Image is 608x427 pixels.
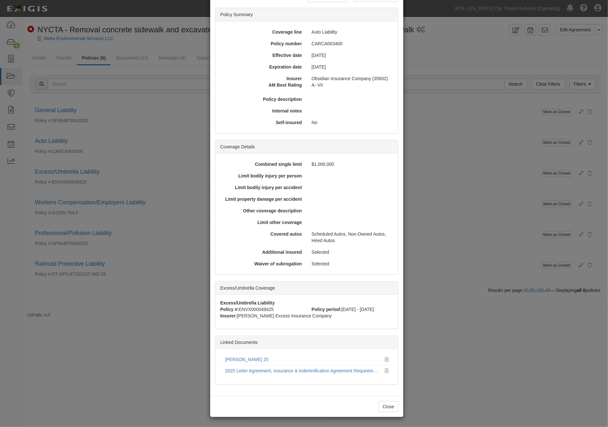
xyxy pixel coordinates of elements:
div: Limit bodily injury per person [218,173,307,179]
div: Limit property damage per accident [218,196,307,202]
div: [DATE] [307,64,396,70]
strong: Excess/Umbrella Liability [220,300,275,305]
strong: Policy period: [312,307,342,312]
div: $1,000,000 [307,161,396,167]
div: ENVX000049425 [215,306,307,313]
strong: Policy #: [220,307,239,312]
div: [DATE] - [DATE] [307,306,398,313]
div: Internal notes [218,108,307,114]
div: Excess/Umbrella Coverage [215,282,398,295]
div: Insurer [218,75,307,82]
a: 2025 Letter Agreement, Insurance & Indemnification Agreement Requirements [DATE].pdf [225,368,405,373]
div: 2025 Letter Agreement, Insurance & Indemnification Agreement Requirements 1-15-2025.pdf [225,368,380,374]
div: Selected [307,249,396,255]
div: No [307,119,396,126]
div: Coverage line [218,29,307,35]
a: [PERSON_NAME] 25 [225,357,269,362]
div: Effective date [218,52,307,59]
div: Covered autos [218,231,307,237]
div: Self-insured [218,119,307,126]
div: AM Best Rating [216,82,307,88]
div: [PERSON_NAME] Excess Insurance Company [215,313,398,319]
div: Policy Summary [215,8,398,21]
div: Policy number [218,40,307,47]
div: Obsidian Insurance Company (35602) [307,75,396,82]
div: Other coverage description [218,208,307,214]
div: Scheduled Autos, Non-Owned Autos, Hired Autos [307,231,396,244]
div: Policy description [218,96,307,102]
button: Close [378,401,398,412]
div: Waiver of subrogation [218,261,307,267]
div: Additional insured [218,249,307,255]
div: Linked Documents [215,336,398,349]
div: A- VII [307,82,398,88]
div: Combined single limit [218,161,307,167]
div: Limit other coverage [218,219,307,226]
strong: Insurer: [220,313,237,318]
div: [DATE] [307,52,396,59]
div: Limit bodily injury per accident [218,184,307,191]
div: CARCA003400 [307,40,396,47]
div: Auto Liability [307,29,396,35]
div: Coverage Details [215,140,398,154]
div: Selected [307,261,396,267]
div: Expiration date [218,64,307,70]
div: ACORD 25 [225,356,380,363]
